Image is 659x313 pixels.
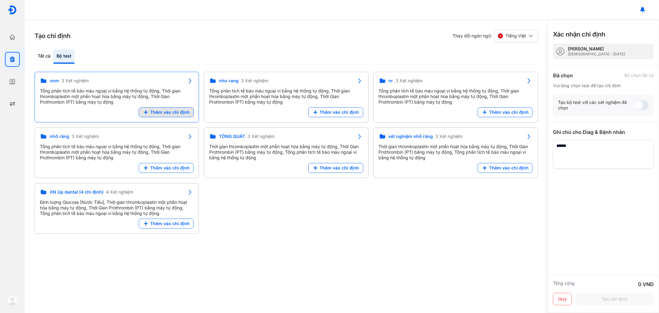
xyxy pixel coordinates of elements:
span: nho rang [219,78,239,84]
span: xét nghiệm nhổ răng [389,134,433,139]
div: Tổng phân tích tế bào máu ngoại vi bằng hệ thống tự động, Thời gian thromboplastin một phần hoạt ... [40,88,194,105]
button: Thêm vào chỉ định [139,219,194,229]
span: 3 Xét nghiệm [436,134,463,139]
span: 3 Xét nghiệm [72,134,99,139]
span: Thêm vào chỉ định [489,165,529,171]
div: Vui lòng chọn test để tạo chỉ định [553,83,654,88]
div: Bỏ chọn tất cả [624,73,654,78]
div: [PERSON_NAME] [568,46,625,52]
img: logo [7,296,17,306]
div: Thời gian thromboplastin một phần hoạt hóa bằng máy tự động, Thời Gian Prothrombin (PT) bằng máy ... [209,144,363,161]
div: Định lượng Glucose [Nước Tiểu], Thời gian thromboplastin một phần hoạt hóa bằng máy tự động, Thời... [40,199,194,216]
span: 4 Xét nghiệm [106,189,133,195]
span: nr [389,78,393,84]
div: Tổng phân tích tế bào máu ngoại vi bằng hệ thống tự động, Thời gian thromboplastin một phần hoạt ... [209,88,363,105]
div: Ghi chú cho Diag & Bệnh nhân [553,128,654,136]
span: nhổ răng [50,134,69,139]
button: Thêm vào chỉ định [139,107,194,117]
button: Thêm vào chỉ định [478,107,533,117]
span: Thêm vào chỉ định [320,109,359,115]
div: Tổng phân tích tế bào máu ngoại vi bằng hệ thống tự động, Thời gian thromboplastin một phần hoạt ... [379,88,533,105]
button: Thêm vào chỉ định [139,163,194,173]
span: Tiếng Việt [505,33,526,39]
div: Bộ test [53,49,74,64]
button: Tạo chỉ định [576,293,654,305]
span: Thêm vào chỉ định [489,109,529,115]
div: Đã chọn [553,72,573,79]
span: TỔNG QUÁT [219,134,245,139]
span: XN Up dental (4 chỉ định) [50,189,103,195]
span: 3 Xét nghiệm [241,78,268,84]
span: Thêm vào chỉ định [150,165,190,171]
img: logo [8,5,17,15]
span: 3 Xét nghiệm [247,134,275,139]
button: Huỷ [553,293,572,305]
span: Thêm vào chỉ định [320,165,359,171]
span: Thêm vào chỉ định [150,109,190,115]
button: Thêm vào chỉ định [478,163,533,173]
button: Thêm vào chỉ định [308,107,363,117]
div: Thay đổi ngôn ngữ: [453,30,538,42]
div: Thời gian thromboplastin một phần hoạt hóa bằng máy tự động, Thời Gian Prothrombin (PT) bằng máy ... [379,144,533,161]
span: Thêm vào chỉ định [150,221,190,226]
div: Tổng cộng [553,281,575,288]
button: Thêm vào chỉ định [308,163,363,173]
div: 0 VND [638,281,654,288]
div: Tổng phân tích tế bào máu ngoại vi bằng hệ thống tự động, Thời gian thromboplastin một phần hoạt ... [40,144,194,161]
span: 3 Xét nghiệm [61,78,89,84]
h3: Xác nhận chỉ định [553,30,605,39]
div: Tất cả [35,49,53,64]
div: Tạo bộ test với các xét nghiệm đã chọn [558,100,634,111]
div: [DEMOGRAPHIC_DATA] - [DATE] [568,52,625,57]
span: xnm [50,78,59,84]
h3: Tạo chỉ định [35,32,70,40]
span: 3 Xét nghiệm [396,78,423,84]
